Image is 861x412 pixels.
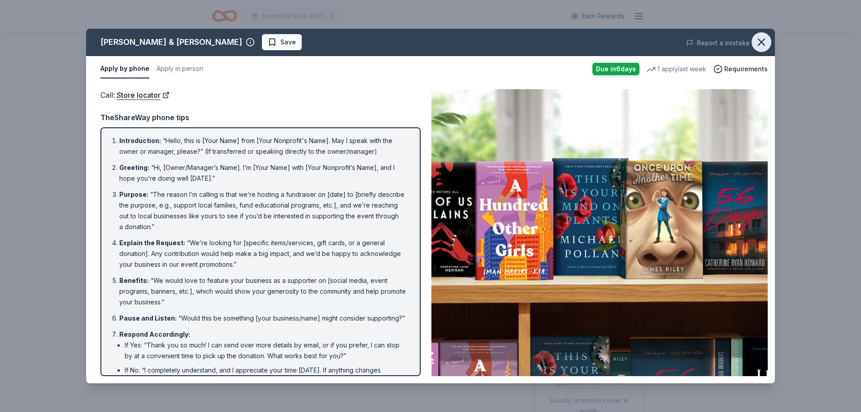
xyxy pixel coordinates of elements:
span: Greeting : [119,164,149,171]
div: [PERSON_NAME] & [PERSON_NAME] [100,35,242,49]
button: Report a mistake [686,38,750,48]
div: 1 apply last week [647,64,706,74]
button: Apply in person [157,60,203,78]
span: Save [280,37,296,48]
button: Apply by phone [100,60,149,78]
li: If Yes: “Thank you so much! I can send over more details by email, or if you prefer, I can stop b... [125,340,407,361]
span: Respond Accordingly : [119,330,190,338]
button: Save [262,34,302,50]
li: “Hi, [Owner/Manager’s Name]. I’m [Your Name] with [Your Nonprofit’s Name], and I hope you’re doin... [119,162,407,184]
span: Purpose : [119,191,148,198]
span: Pause and Listen : [119,314,177,322]
div: Due in 6 days [592,63,639,75]
span: Benefits : [119,277,149,284]
a: Store locator [117,89,170,101]
li: “Would this be something [your business/name] might consider supporting?” [119,313,407,324]
li: “Hello, this is [Your Name] from [Your Nonprofit's Name]. May I speak with the owner or manager, ... [119,135,407,157]
span: Introduction : [119,137,161,144]
button: Requirements [713,64,768,74]
span: Explain the Request : [119,239,185,247]
div: Call : [100,89,421,101]
li: “We’re looking for [specific items/services, gift cards, or a general donation]. Any contribution... [119,238,407,270]
li: “The reason I’m calling is that we’re hosting a fundraiser on [date] to [briefly describe the pur... [119,189,407,232]
div: TheShareWay phone tips [100,112,421,123]
li: “We would love to feature your business as a supporter on [social media, event programs, banners,... [119,275,407,308]
li: If No: “I completely understand, and I appreciate your time [DATE]. If anything changes or if you... [125,365,407,397]
img: Image for Barnes & Noble [431,89,768,376]
span: Requirements [724,64,768,74]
